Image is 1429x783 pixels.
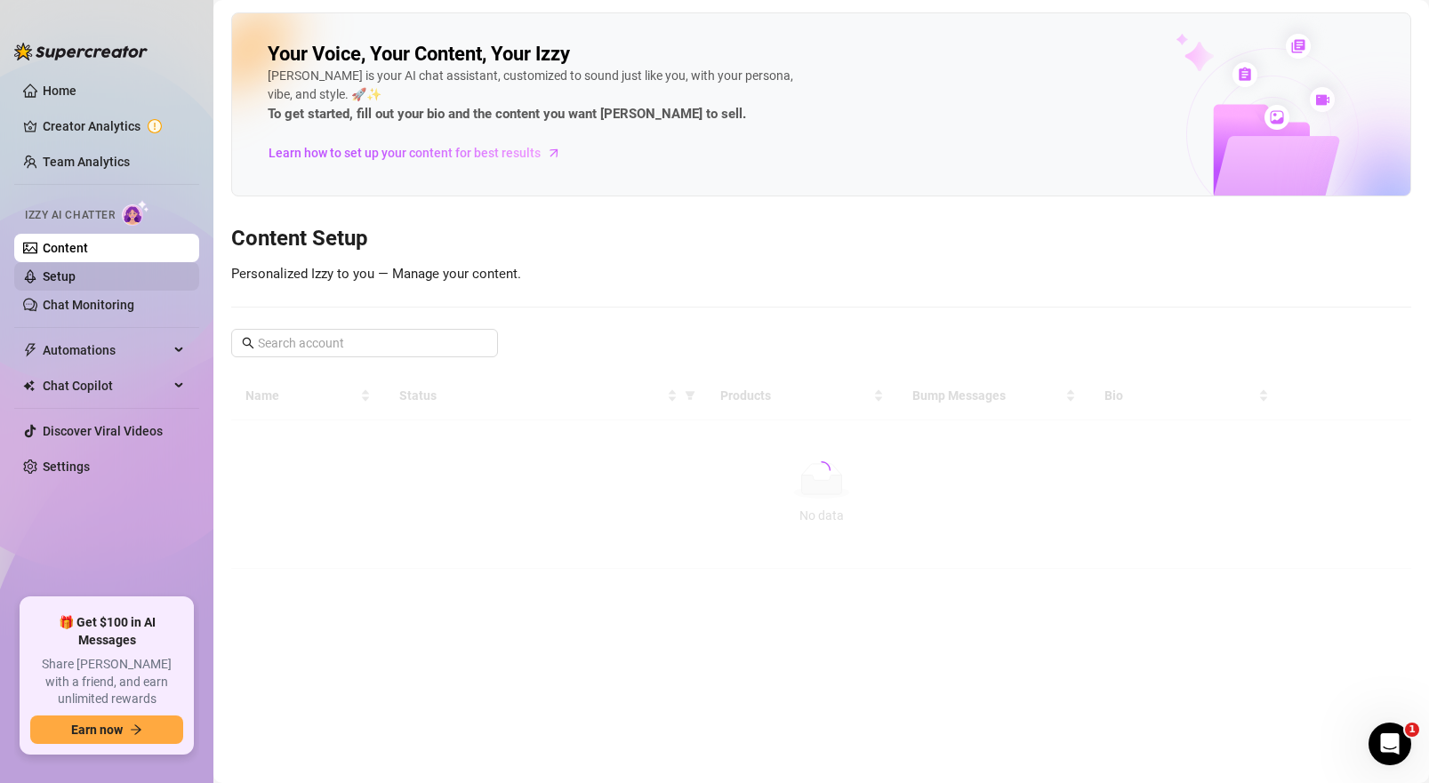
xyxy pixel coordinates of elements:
[43,298,134,312] a: Chat Monitoring
[43,269,76,284] a: Setup
[813,461,831,479] span: loading
[43,459,90,474] a: Settings
[122,200,149,226] img: AI Chatter
[23,380,35,392] img: Chat Copilot
[25,207,115,224] span: Izzy AI Chatter
[269,143,541,163] span: Learn how to set up your content for best results
[1405,723,1419,737] span: 1
[43,155,130,169] a: Team Analytics
[43,241,88,255] a: Content
[231,266,521,282] span: Personalized Izzy to you — Manage your content.
[545,144,563,162] span: arrow-right
[1369,723,1411,765] iframe: Intercom live chat
[43,372,169,400] span: Chat Copilot
[30,614,183,649] span: 🎁 Get $100 in AI Messages
[258,333,473,353] input: Search account
[43,424,163,438] a: Discover Viral Videos
[30,656,183,708] span: Share [PERSON_NAME] with a friend, and earn unlimited rewards
[231,225,1411,253] h3: Content Setup
[130,723,142,736] span: arrow-right
[30,715,183,744] button: Earn nowarrow-right
[23,343,37,357] span: thunderbolt
[268,67,801,125] div: [PERSON_NAME] is your AI chat assistant, customized to sound just like you, with your persona, vi...
[268,106,746,122] strong: To get started, fill out your bio and the content you want [PERSON_NAME] to sell.
[43,336,169,364] span: Automations
[71,723,123,737] span: Earn now
[43,84,76,98] a: Home
[268,42,570,67] h2: Your Voice, Your Content, Your Izzy
[43,112,185,140] a: Creator Analytics exclamation-circle
[242,337,254,349] span: search
[14,43,148,60] img: logo-BBDzfeDw.svg
[1135,14,1410,196] img: ai-chatter-content-library-cLFOSyPT.png
[268,139,574,167] a: Learn how to set up your content for best results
